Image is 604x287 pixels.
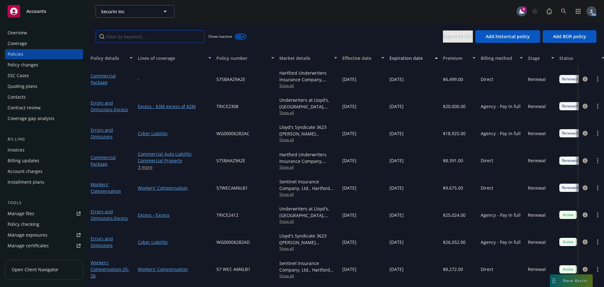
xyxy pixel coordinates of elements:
[5,103,83,113] a: Contract review
[581,102,589,110] a: circleInformation
[5,251,83,261] a: Manage claims
[279,273,337,278] span: Show all
[138,76,139,83] span: -
[5,81,83,91] a: Quoting plans
[389,76,404,83] span: [DATE]
[279,137,337,142] span: Show all
[342,76,356,83] span: [DATE]
[562,239,574,245] span: Active
[550,274,593,287] button: Nova Assist
[5,92,83,102] a: Contacts
[481,130,521,137] span: Agency - Pay in full
[389,157,404,164] span: [DATE]
[135,50,214,66] button: Lines of coverage
[543,30,596,43] button: Add BOR policy
[481,239,521,245] span: Agency - Pay in full
[562,267,574,272] span: Active
[279,219,337,224] span: Show all
[528,185,546,191] span: Renewal
[279,55,330,61] div: Market details
[478,50,525,66] button: Billing method
[8,145,25,155] div: Invoices
[443,33,473,39] span: Export to CSV
[208,34,232,39] span: Show inactive
[481,266,493,273] span: Direct
[528,157,546,164] span: Renewal
[5,230,83,240] a: Manage exposures
[91,260,129,279] a: Workers' Compensation
[443,239,466,245] span: $26,052.00
[528,103,546,110] span: Renewal
[216,130,249,137] span: WG00006282AC
[342,212,356,218] span: [DATE]
[443,212,466,218] span: $25,024.00
[5,3,83,20] a: Accounts
[528,5,541,18] a: Start snowing
[5,136,83,142] div: Billing
[486,33,530,39] span: Add historical policy
[138,130,211,137] a: Cyber Liability
[528,130,546,137] span: Renewal
[12,266,59,273] span: Open Client Navigator
[562,185,578,191] span: Renewed
[277,50,340,66] button: Market details
[88,50,135,66] button: Policy details
[96,5,174,18] button: Securin Inc
[5,241,83,251] a: Manage certificates
[481,76,493,83] span: Direct
[559,55,598,61] div: Status
[481,157,493,164] span: Direct
[562,158,578,164] span: Renewed
[342,266,356,273] span: [DATE]
[216,55,267,61] div: Policy number
[8,241,49,251] div: Manage certificates
[5,71,83,81] a: SSC Cases
[594,75,601,83] a: more
[481,55,516,61] div: Billing method
[443,266,463,273] span: $8,272.00
[8,81,37,91] div: Quoting plans
[581,129,589,137] a: circleInformation
[594,157,601,164] a: more
[5,49,83,59] a: Policies
[443,130,466,137] span: $18,925.00
[138,151,211,157] a: Commercial Auto Liability
[340,50,387,66] button: Effective date
[214,50,277,66] button: Policy number
[8,38,27,49] div: Coverage
[91,181,121,194] a: Workers' Compensation
[594,184,601,192] a: more
[481,185,493,191] span: Direct
[581,75,589,83] a: circleInformation
[563,278,588,283] span: Nova Assist
[138,239,211,245] a: Cyber Liability
[91,236,113,248] a: Errors and Omissions
[443,55,469,61] div: Premium
[216,212,238,218] span: TRICE2412
[138,157,211,164] a: Commercial Property
[594,129,601,137] a: more
[91,55,126,61] div: Policy details
[8,177,44,187] div: Installment plans
[138,212,211,218] a: Excess - Excess
[279,97,337,110] div: Underwriters at Lloyd's, [GEOGRAPHIC_DATA], [PERSON_NAME] of London, CRC Group
[5,156,83,166] a: Billing updates
[581,184,589,192] a: circleInformation
[581,211,589,219] a: circleInformation
[8,166,42,176] div: Account charges
[279,151,337,164] div: Hartford Underwriters Insurance Company, Hartford Insurance Group
[138,185,211,191] a: Workers' Compensation
[8,156,39,166] div: Billing updates
[581,238,589,246] a: circleInformation
[8,49,23,59] div: Policies
[5,200,83,206] div: Tools
[279,260,337,273] div: Sentinel Insurance Company, Ltd., Hartford Insurance Group
[481,212,521,218] span: Agency - Pay in full
[342,130,356,137] span: [DATE]
[96,30,204,43] input: Filter by keyword...
[279,70,337,83] div: Hartford Underwriters Insurance Company, Hartford Insurance Group
[138,266,211,273] a: Workers' Compensation
[475,30,540,43] button: Add historical policy
[562,76,578,82] span: Renewed
[279,164,337,170] span: Show all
